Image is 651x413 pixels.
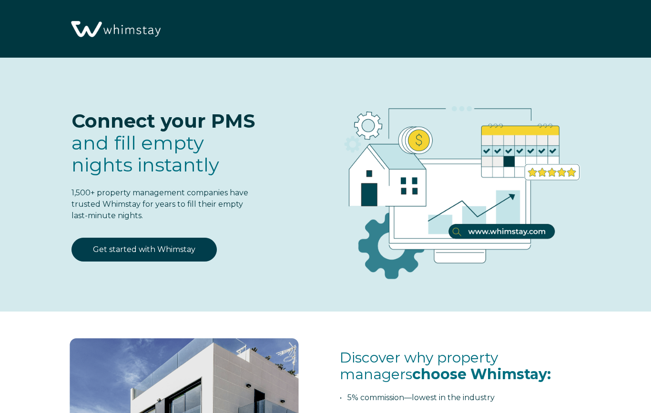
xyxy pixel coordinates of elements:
span: choose Whimstay: [412,365,551,383]
img: Whimstay Logo-02 1 [67,5,163,54]
span: and [71,131,219,176]
span: fill empty nights instantly [71,131,219,176]
span: Connect your PMS [71,109,255,132]
span: • 5% commission—lowest in the industry [340,393,495,402]
a: Get started with Whimstay [71,238,217,262]
span: Discover why property managers [340,349,551,383]
span: 1,500+ property management companies have trusted Whimstay for years to fill their empty last-min... [71,188,248,220]
img: RBO Ilustrations-03 [291,77,622,294]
